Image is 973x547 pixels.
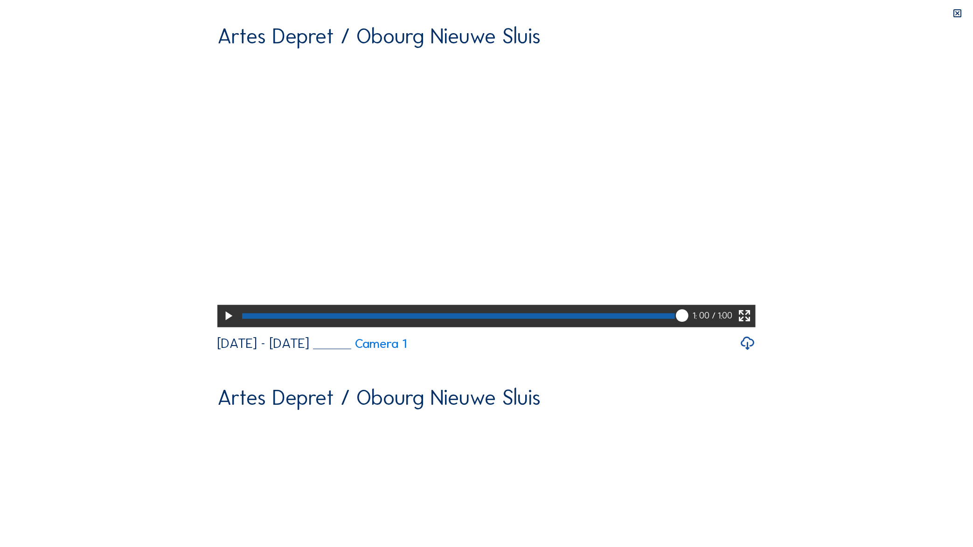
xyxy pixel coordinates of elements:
[693,305,712,327] div: 1: 00
[217,56,756,325] video: Your browser does not support the video tag.
[217,337,309,351] div: [DATE] - [DATE]
[217,26,541,47] div: Artes Depret / Obourg Nieuwe Sluis
[313,337,407,350] a: Camera 1
[712,305,732,327] div: / 1:00
[217,387,541,409] div: Artes Depret / Obourg Nieuwe Sluis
